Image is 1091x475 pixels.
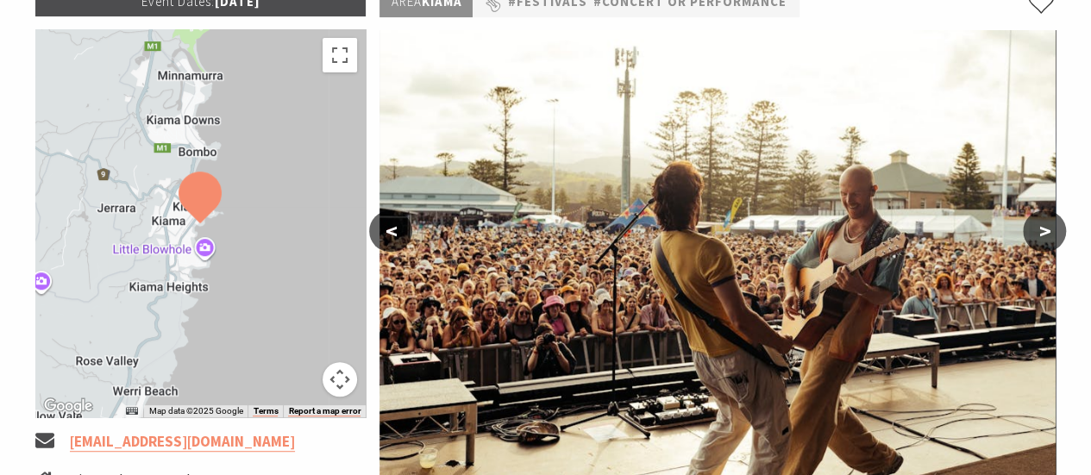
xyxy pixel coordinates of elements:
[379,30,1056,475] img: Changing Tides Performance - 1
[40,395,97,417] a: Open this area in Google Maps (opens a new window)
[126,405,138,417] button: Keyboard shortcuts
[70,432,295,452] a: [EMAIL_ADDRESS][DOMAIN_NAME]
[1023,210,1066,252] button: >
[369,210,412,252] button: <
[288,406,361,416] a: Report a map error
[40,395,97,417] img: Google
[323,38,357,72] button: Toggle fullscreen view
[148,406,242,416] span: Map data ©2025 Google
[323,362,357,397] button: Map camera controls
[253,406,278,416] a: Terms (opens in new tab)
